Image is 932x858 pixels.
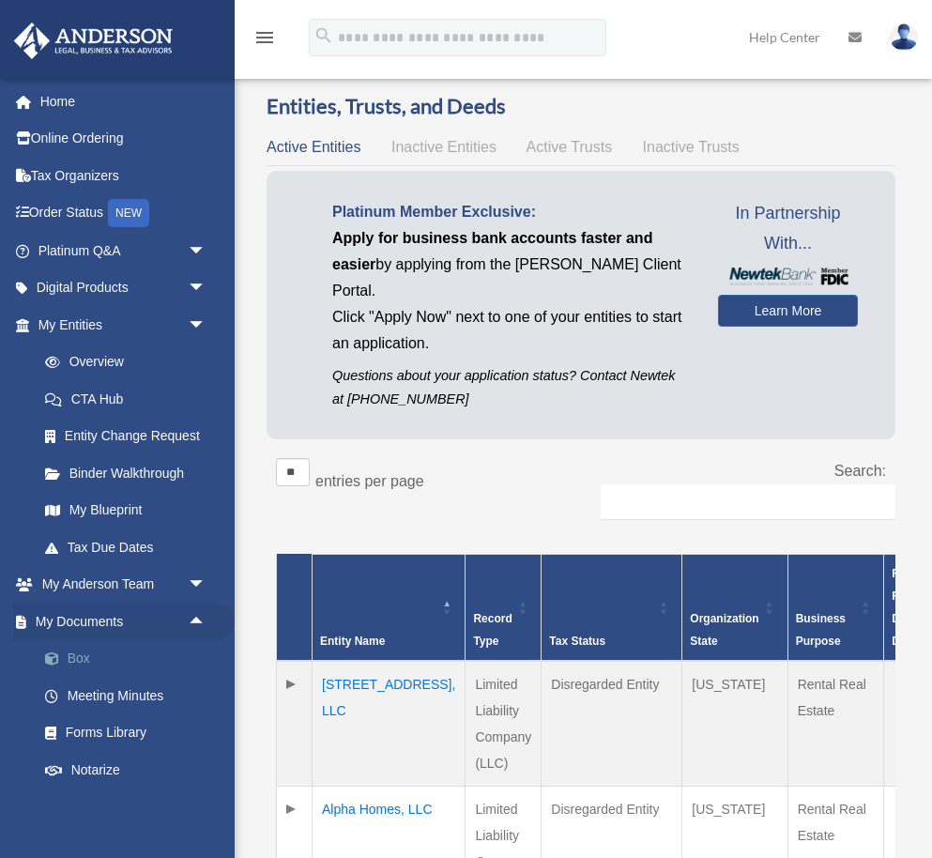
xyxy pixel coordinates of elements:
p: Questions about your application status? Contact Newtek at [PHONE_NUMBER] [332,364,690,411]
td: Rental Real Estate [787,661,884,787]
a: Order StatusNEW [13,194,235,233]
span: Active Trusts [527,139,613,155]
i: menu [253,26,276,49]
h3: Entities, Trusts, and Deeds [267,92,895,121]
span: arrow_drop_down [188,232,225,270]
span: Apply for business bank accounts faster and easier [332,230,652,272]
span: Inactive Entities [391,139,497,155]
a: My Entitiesarrow_drop_down [13,306,225,344]
p: Platinum Member Exclusive: [332,199,690,225]
img: NewtekBankLogoSM.png [727,268,848,285]
span: Inactive Trusts [643,139,740,155]
a: Online Learningarrow_drop_down [13,789,235,826]
a: Tax Organizers [13,157,235,194]
td: Limited Liability Company (LLC) [466,661,542,787]
span: Record Type [473,612,512,648]
a: Binder Walkthrough [26,454,225,492]
a: Platinum Q&Aarrow_drop_down [13,232,235,269]
span: arrow_drop_down [188,306,225,345]
img: Anderson Advisors Platinum Portal [8,23,178,59]
a: Learn More [718,295,858,327]
a: Notarize [26,751,235,789]
a: menu [253,33,276,49]
a: Forms Library [26,714,235,752]
span: Tax Status [549,635,605,648]
a: CTA Hub [26,380,225,418]
th: Tax Status: Activate to sort [542,554,682,661]
a: My Blueprint [26,492,225,529]
span: arrow_drop_down [188,789,225,827]
p: by applying from the [PERSON_NAME] Client Portal. [332,225,690,304]
span: arrow_drop_down [188,269,225,308]
a: Overview [26,344,216,381]
a: Online Ordering [13,120,235,158]
span: arrow_drop_up [188,603,225,641]
span: Active Entities [267,139,360,155]
td: [STREET_ADDRESS], LLC [313,661,466,787]
a: My Documentsarrow_drop_up [13,603,235,640]
label: entries per page [315,473,424,489]
span: Organization State [690,612,758,648]
span: Entity Name [320,635,385,648]
label: Search: [834,463,886,479]
span: Federal Return Due Date [892,567,932,648]
img: User Pic [890,23,918,51]
a: Meeting Minutes [26,677,235,714]
span: In Partnership With... [718,199,858,258]
i: search [313,25,334,46]
a: Box [26,640,235,678]
th: Organization State: Activate to sort [682,554,787,661]
a: My Anderson Teamarrow_drop_down [13,566,235,604]
span: arrow_drop_down [188,566,225,605]
a: Tax Due Dates [26,529,225,566]
a: Digital Productsarrow_drop_down [13,269,235,307]
p: Click "Apply Now" next to one of your entities to start an application. [332,304,690,357]
a: Home [13,83,235,120]
div: NEW [108,199,149,227]
th: Entity Name: Activate to invert sorting [313,554,466,661]
td: [US_STATE] [682,661,787,787]
th: Record Type: Activate to sort [466,554,542,661]
span: Business Purpose [796,612,846,648]
a: Entity Change Request [26,418,225,455]
th: Business Purpose: Activate to sort [787,554,884,661]
td: Disregarded Entity [542,661,682,787]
